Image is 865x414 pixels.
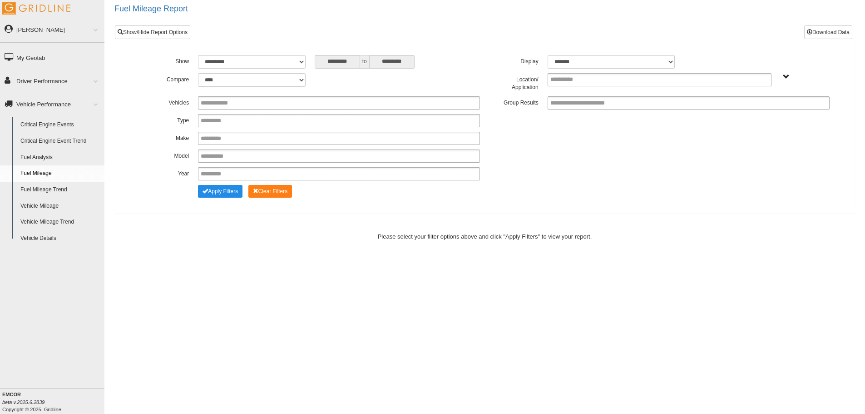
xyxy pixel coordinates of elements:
[16,198,104,214] a: Vehicle Mileage
[112,232,857,241] div: Please select your filter options above and click "Apply Filters" to view your report.
[16,214,104,230] a: Vehicle Mileage Trend
[16,165,104,182] a: Fuel Mileage
[484,96,543,107] label: Group Results
[2,392,21,397] b: EMCOR
[484,55,543,66] label: Display
[135,96,193,107] label: Vehicles
[16,150,104,166] a: Fuel Analysis
[135,73,193,84] label: Compare
[135,114,193,125] label: Type
[2,391,104,413] div: Copyright © 2025, Gridline
[804,25,852,39] button: Download Data
[360,55,369,69] span: to
[2,399,44,405] i: beta v.2025.6.2839
[135,132,193,143] label: Make
[16,182,104,198] a: Fuel Mileage Trend
[135,55,193,66] label: Show
[484,73,543,92] label: Location/ Application
[198,185,242,198] button: Change Filter Options
[16,133,104,150] a: Critical Engine Event Trend
[114,5,865,14] h2: Fuel Mileage Report
[115,25,190,39] a: Show/Hide Report Options
[248,185,292,198] button: Change Filter Options
[135,167,193,178] label: Year
[2,2,70,15] img: Gridline
[16,230,104,247] a: Vehicle Details
[16,117,104,133] a: Critical Engine Events
[135,150,193,160] label: Model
